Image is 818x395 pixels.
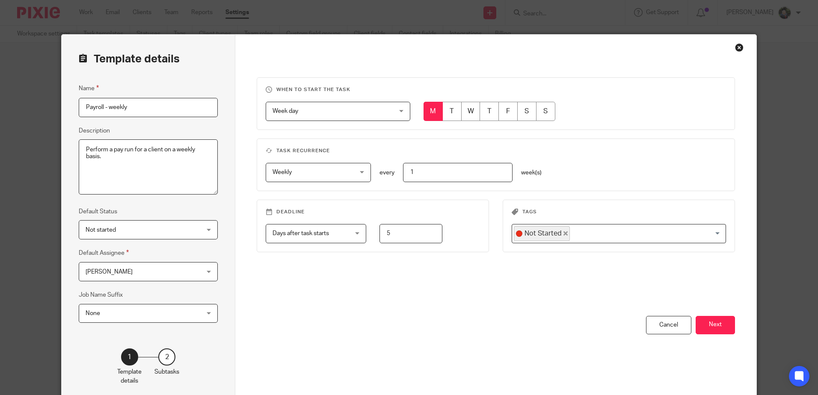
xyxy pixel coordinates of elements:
input: Search for option [571,226,721,241]
button: Next [696,316,735,334]
span: Week day [273,108,298,114]
div: 2 [158,348,175,366]
div: Close this dialog window [735,43,744,52]
textarea: Perform a pay run for a client on a weekly basis. [79,139,218,195]
h3: Deadline [266,209,480,215]
span: Not Started [525,229,562,238]
div: Search for option [512,224,726,243]
span: Days after task starts [273,230,329,236]
span: Weekly [273,169,292,175]
span: None [86,310,100,316]
h3: When to start the task [266,86,726,93]
label: Default Status [79,207,117,216]
label: Default Assignee [79,248,129,258]
div: 1 [121,348,138,366]
h2: Template details [79,52,180,66]
p: Subtasks [154,368,179,376]
span: week(s) [521,170,542,176]
label: Job Name Suffix [79,291,123,299]
span: Not started [86,227,116,233]
h3: Task recurrence [266,147,726,154]
span: [PERSON_NAME] [86,269,133,275]
h3: Tags [512,209,726,215]
p: every [379,168,394,177]
label: Name [79,83,99,93]
button: Deselect Not Started [563,231,568,236]
label: Description [79,127,110,135]
div: Cancel [646,316,691,334]
p: Template details [117,368,142,385]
